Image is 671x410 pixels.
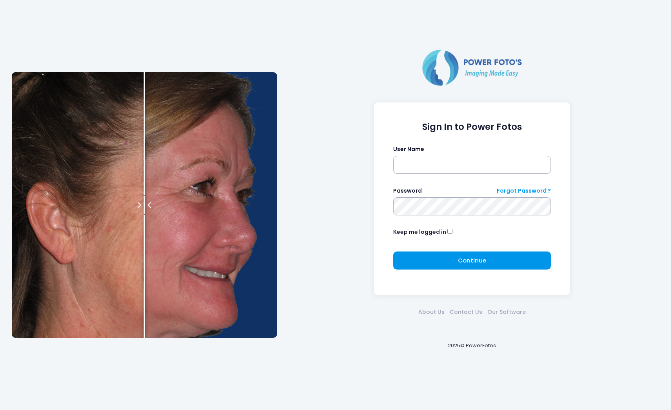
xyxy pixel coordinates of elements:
a: Forgot Password ? [497,187,551,195]
span: Continue [458,256,486,264]
h1: Sign In to Power Fotos [393,122,551,132]
a: About Us [416,308,447,316]
a: Our Software [485,308,528,316]
button: Continue [393,251,551,270]
label: User Name [393,145,424,153]
a: Contact Us [447,308,485,316]
label: Password [393,187,422,195]
div: 2025© PowerFotos [285,329,659,362]
label: Keep me logged in [393,228,446,236]
img: Logo [419,48,525,87]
